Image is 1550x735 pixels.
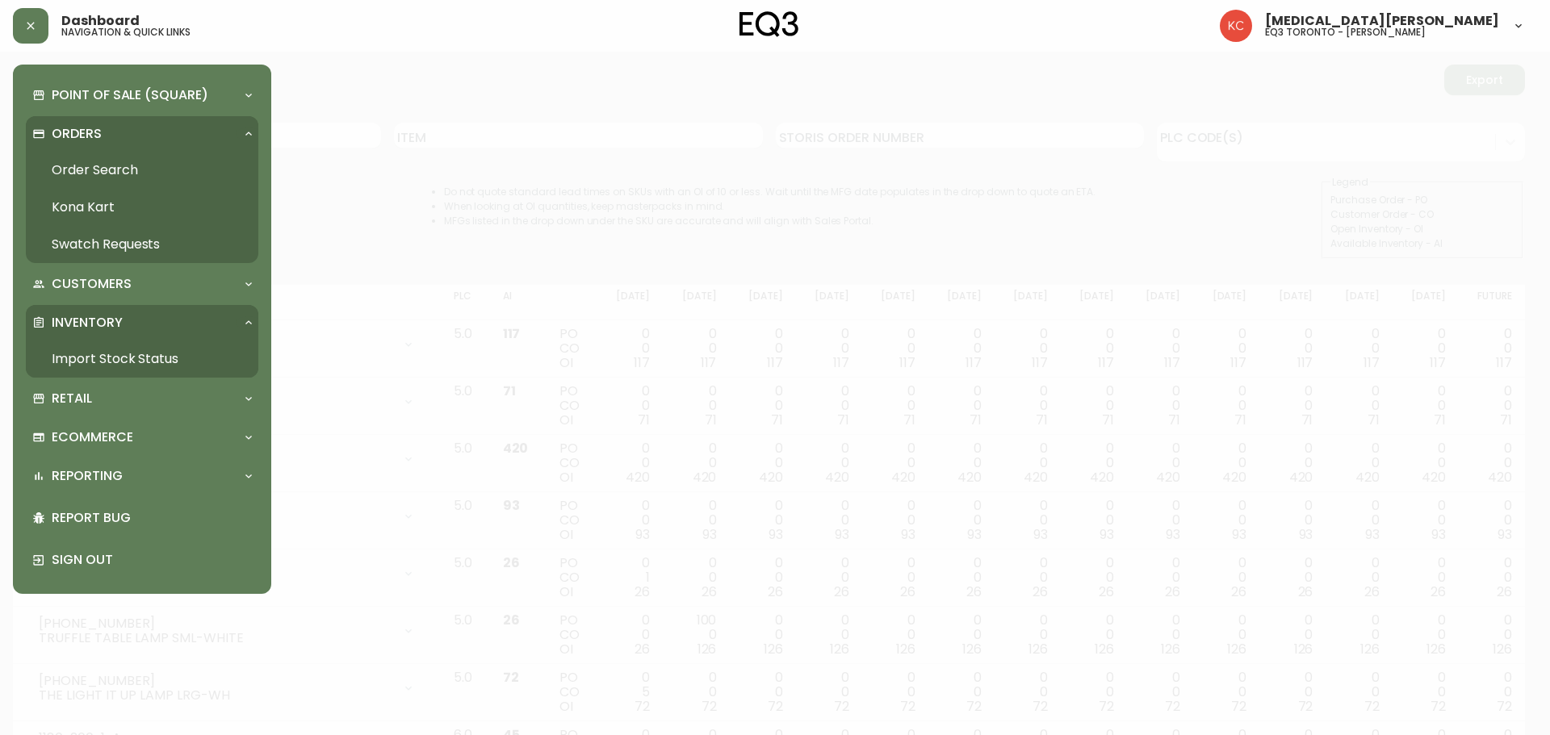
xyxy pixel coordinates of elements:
p: Report Bug [52,509,252,527]
div: Report Bug [26,497,258,539]
p: Point of Sale (Square) [52,86,208,104]
div: Reporting [26,458,258,494]
img: logo [739,11,799,37]
div: Customers [26,266,258,302]
a: Swatch Requests [26,226,258,263]
h5: navigation & quick links [61,27,191,37]
span: Dashboard [61,15,140,27]
p: Orders [52,125,102,143]
p: Retail [52,390,92,407]
a: Import Stock Status [26,340,258,378]
div: Retail [26,381,258,416]
p: Customers [52,275,132,293]
span: [MEDICAL_DATA][PERSON_NAME] [1265,15,1499,27]
div: Orders [26,116,258,152]
div: Ecommerce [26,420,258,455]
div: Inventory [26,305,258,340]
p: Reporting [52,467,123,485]
p: Ecommerce [52,428,133,446]
h5: eq3 toronto - [PERSON_NAME] [1265,27,1426,37]
div: Sign Out [26,539,258,581]
img: 6487344ffbf0e7f3b216948508909409 [1220,10,1252,42]
a: Kona Kart [26,189,258,226]
a: Order Search [26,152,258,189]
p: Sign Out [52,551,252,569]
div: Point of Sale (Square) [26,77,258,113]
p: Inventory [52,314,123,332]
